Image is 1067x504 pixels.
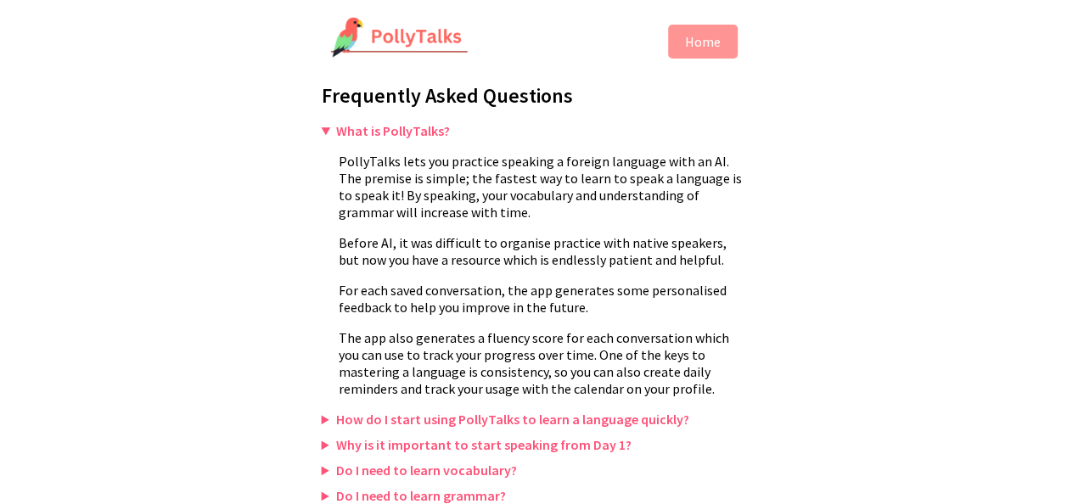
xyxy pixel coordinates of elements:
summary: How do I start using PollyTalks to learn a language quickly? [322,411,746,428]
h1: Frequently Asked Questions [322,82,746,109]
summary: Do I need to learn vocabulary? [322,462,746,479]
p: PollyTalks lets you practice speaking a foreign language with an AI. The premise is simple; the f... [339,153,746,221]
summary: What is PollyTalks? [322,122,746,139]
summary: Do I need to learn grammar? [322,487,746,504]
p: Before AI, it was difficult to organise practice with native speakers, but now you have a resourc... [339,234,746,268]
summary: Why is it important to start speaking from Day 1? [322,436,746,453]
button: Home [668,25,738,59]
p: For each saved conversation, the app generates some personalised feedback to help you improve in ... [339,282,746,316]
img: PollyTalks Logo [330,17,469,59]
p: The app also generates a fluency score for each conversation which you can use to track your prog... [339,329,746,397]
